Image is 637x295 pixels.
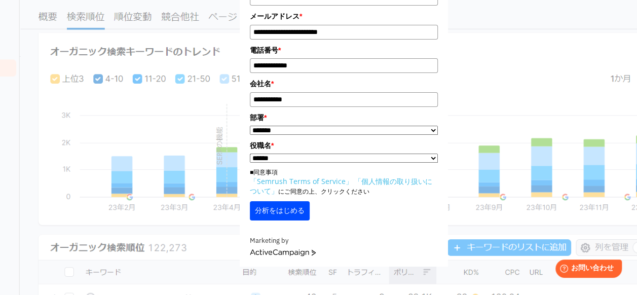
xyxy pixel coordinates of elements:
[250,176,353,186] a: 「Semrush Terms of Service」
[250,168,438,196] p: ■同意事項 にご同意の上、クリックください
[250,112,438,123] label: 部署
[250,176,432,196] a: 「個人情報の取り扱いについて」
[250,78,438,89] label: 会社名
[250,236,438,246] div: Marketing by
[547,255,626,284] iframe: Help widget launcher
[250,201,310,220] button: 分析をはじめる
[250,140,438,151] label: 役職名
[250,11,438,22] label: メールアドレス
[250,45,438,56] label: 電話番号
